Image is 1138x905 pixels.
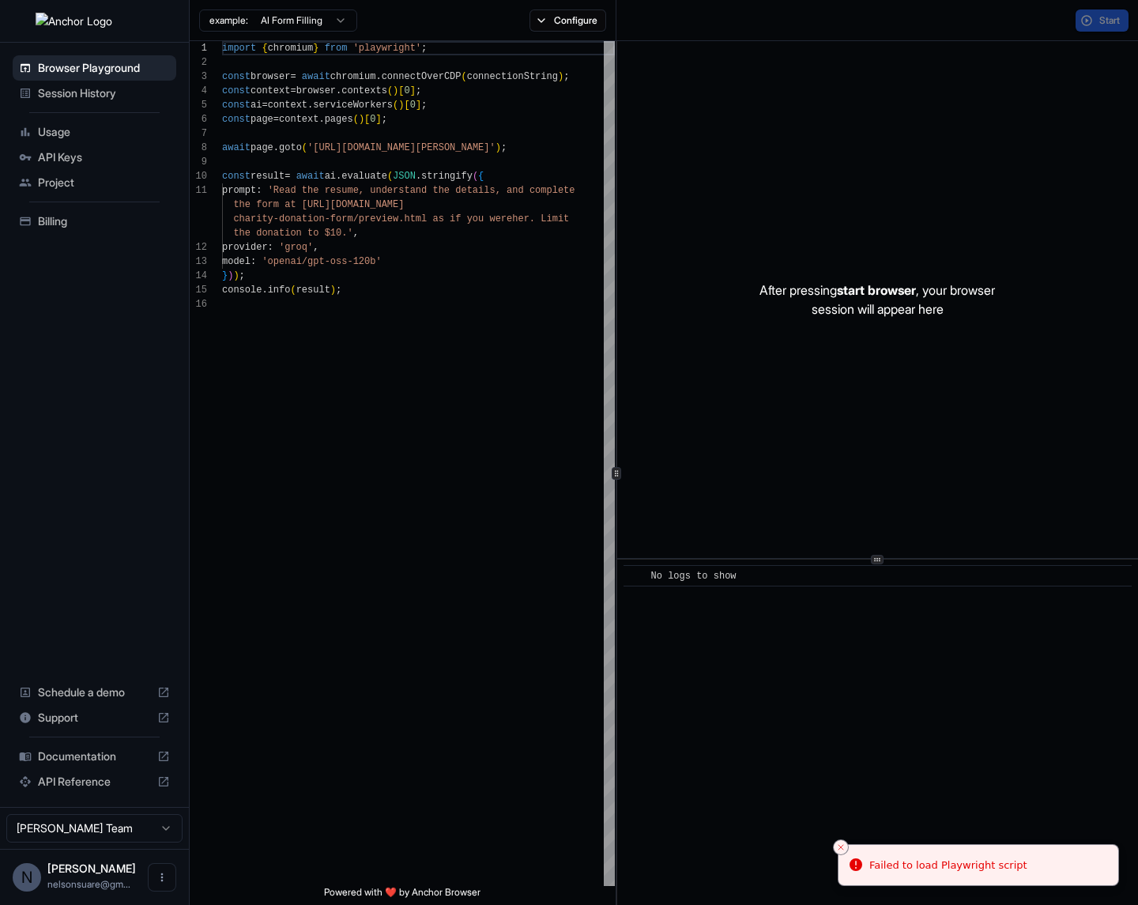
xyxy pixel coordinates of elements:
span: : [268,242,273,253]
span: : [251,256,256,267]
span: nelsonsuare@gmail.com [47,878,130,890]
span: Billing [38,213,170,229]
span: , [353,228,359,239]
button: Configure [529,9,606,32]
div: 4 [190,84,207,98]
span: connectOverCDP [382,71,462,82]
span: . [375,71,381,82]
span: import [222,43,256,54]
span: = [284,171,290,182]
span: chromium [268,43,314,54]
span: const [222,85,251,96]
span: context [279,114,318,125]
div: Support [13,705,176,730]
span: 0 [410,100,416,111]
span: await [302,71,330,82]
span: = [290,71,296,82]
span: . [262,285,267,296]
div: 2 [190,55,207,70]
div: 11 [190,183,207,198]
span: [ [364,114,370,125]
span: page [251,142,273,153]
span: ​ [631,568,639,584]
span: API Keys [38,149,170,165]
span: result [251,171,284,182]
span: connectionString [467,71,558,82]
span: } [313,43,318,54]
span: 'Read the resume, understand the details, and comp [268,185,552,196]
span: Support [38,710,151,726]
div: API Keys [13,145,176,170]
div: Documentation [13,744,176,769]
div: Project [13,170,176,195]
span: Project [38,175,170,190]
span: ; [421,43,427,54]
span: lete [552,185,575,196]
span: No logs to show [651,571,737,582]
div: Schedule a demo [13,680,176,705]
span: ; [421,100,427,111]
span: context [268,100,307,111]
span: the donation to $10.' [233,228,352,239]
span: } [222,270,228,281]
img: Anchor Logo [36,13,154,29]
span: '[URL][DOMAIN_NAME][PERSON_NAME]' [307,142,496,153]
div: 8 [190,141,207,155]
span: ) [228,270,233,281]
span: ) [359,114,364,125]
span: 0 [404,85,409,96]
span: ; [336,285,341,296]
div: 16 [190,297,207,311]
span: ai [251,100,262,111]
span: ( [473,171,478,182]
span: { [478,171,484,182]
span: ( [387,85,393,96]
span: ( [393,100,398,111]
span: { [262,43,267,54]
span: Browser Playground [38,60,170,76]
span: [ [404,100,409,111]
span: charity-donation-form/preview.html as if you were [233,213,512,224]
span: . [318,114,324,125]
span: [ [398,85,404,96]
span: ; [563,71,569,82]
span: ( [290,285,296,296]
span: from [325,43,348,54]
span: start browser [837,282,916,298]
span: ( [462,71,467,82]
span: ) [558,71,563,82]
span: the form at [URL][DOMAIN_NAME] [233,199,404,210]
span: ] [375,114,381,125]
button: Open menu [148,863,176,892]
span: const [222,100,251,111]
span: browser [251,71,290,82]
span: ) [398,100,404,111]
span: ai [325,171,336,182]
span: Usage [38,124,170,140]
span: = [262,100,267,111]
span: . [416,171,421,182]
span: serviceWorkers [313,100,393,111]
span: ( [353,114,359,125]
div: Browser Playground [13,55,176,81]
span: evaluate [341,171,387,182]
span: pages [325,114,353,125]
span: Documentation [38,749,151,764]
span: provider [222,242,268,253]
span: = [290,85,296,96]
span: page [251,114,273,125]
span: const [222,71,251,82]
div: Session History [13,81,176,106]
span: ; [416,85,421,96]
span: info [268,285,291,296]
button: Close toast [833,839,849,855]
div: 1 [190,41,207,55]
span: context [251,85,290,96]
div: 9 [190,155,207,169]
span: ] [416,100,421,111]
span: const [222,171,251,182]
span: stringify [421,171,473,182]
div: Usage [13,119,176,145]
span: Schedule a demo [38,684,151,700]
span: API Reference [38,774,151,790]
